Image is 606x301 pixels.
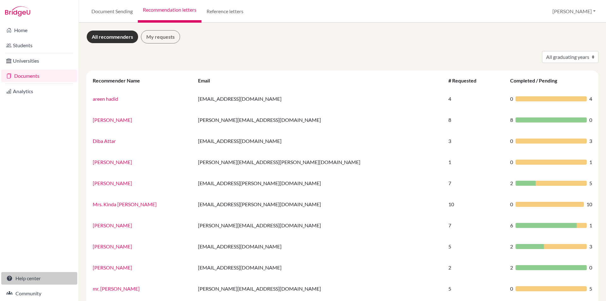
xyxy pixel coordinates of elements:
[445,278,506,299] td: 5
[1,24,77,37] a: Home
[1,287,77,300] a: Community
[589,137,592,145] span: 3
[93,222,132,228] a: [PERSON_NAME]
[589,243,592,250] span: 3
[445,173,506,194] td: 7
[510,116,513,124] span: 8
[510,77,563,83] div: Completed / Pending
[194,215,445,236] td: [PERSON_NAME][EMAIL_ADDRESS][DOMAIN_NAME]
[445,109,506,130] td: 8
[510,179,513,187] span: 2
[86,30,138,43] a: All recommenders
[510,264,513,271] span: 2
[93,201,157,207] a: Mrs. Kinda [PERSON_NAME]
[93,96,118,102] a: areen hadid
[93,286,140,292] a: mr, [PERSON_NAME]
[194,194,445,215] td: [EMAIL_ADDRESS][PERSON_NAME][DOMAIN_NAME]
[141,30,180,43] a: My requests
[589,222,592,229] span: 1
[510,201,513,208] span: 0
[93,138,116,144] a: Diba Attar
[445,257,506,278] td: 2
[93,264,132,270] a: [PERSON_NAME]
[510,222,513,229] span: 6
[589,158,592,166] span: 1
[194,88,445,109] td: [EMAIL_ADDRESS][DOMAIN_NAME]
[445,151,506,173] td: 1
[93,117,132,123] a: [PERSON_NAME]
[550,5,598,17] button: [PERSON_NAME]
[198,77,216,83] div: Email
[589,95,592,103] span: 4
[93,180,132,186] a: [PERSON_NAME]
[586,201,592,208] span: 10
[510,158,513,166] span: 0
[194,236,445,257] td: [EMAIL_ADDRESS][DOMAIN_NAME]
[93,243,132,249] a: [PERSON_NAME]
[194,130,445,151] td: [EMAIL_ADDRESS][DOMAIN_NAME]
[448,77,483,83] div: # Requested
[589,116,592,124] span: 0
[510,285,513,292] span: 0
[589,285,592,292] span: 5
[194,109,445,130] td: [PERSON_NAME][EMAIL_ADDRESS][DOMAIN_NAME]
[194,257,445,278] td: [EMAIL_ADDRESS][DOMAIN_NAME]
[445,215,506,236] td: 7
[194,278,445,299] td: [PERSON_NAME][EMAIL_ADDRESS][DOMAIN_NAME]
[445,194,506,215] td: 10
[1,85,77,98] a: Analytics
[589,264,592,271] span: 0
[93,77,146,83] div: Recommender Name
[445,130,506,151] td: 3
[445,88,506,109] td: 4
[510,243,513,250] span: 2
[445,236,506,257] td: 5
[1,54,77,67] a: Universities
[1,39,77,52] a: Students
[589,179,592,187] span: 5
[510,95,513,103] span: 0
[1,272,77,285] a: Help center
[93,159,132,165] a: [PERSON_NAME]
[194,151,445,173] td: [PERSON_NAME][EMAIL_ADDRESS][PERSON_NAME][DOMAIN_NAME]
[510,137,513,145] span: 0
[194,173,445,194] td: [EMAIL_ADDRESS][PERSON_NAME][DOMAIN_NAME]
[5,6,30,16] img: Bridge-U
[1,70,77,82] a: Documents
